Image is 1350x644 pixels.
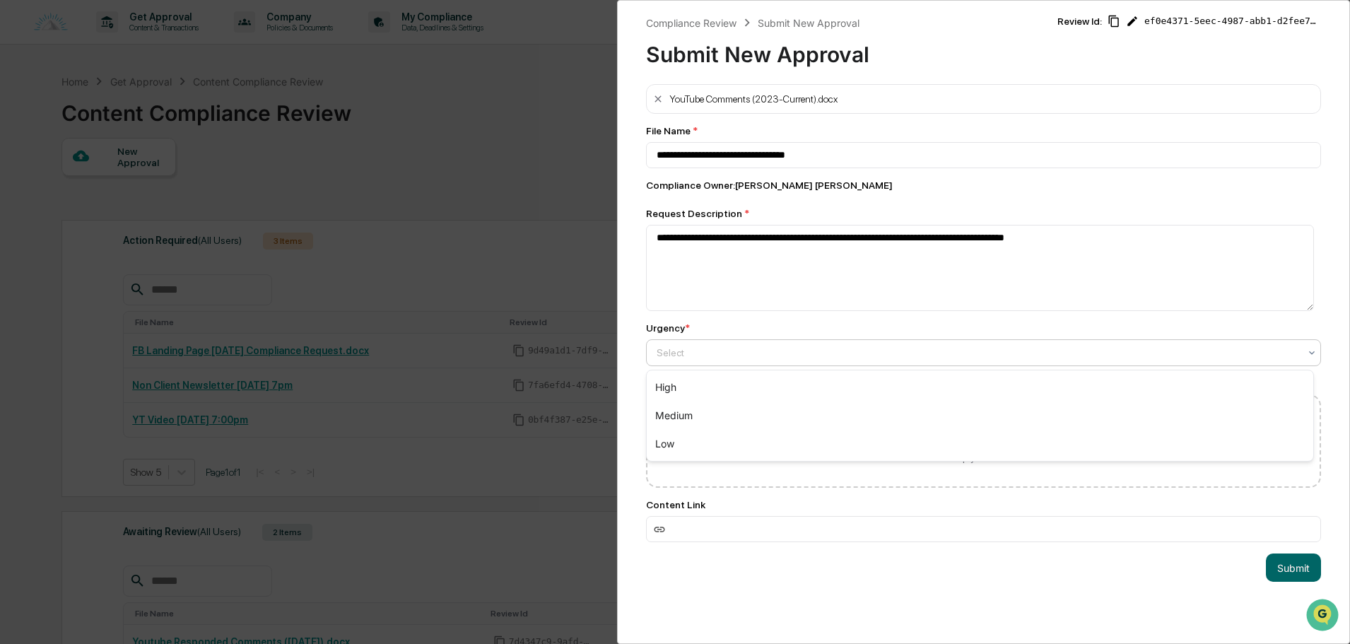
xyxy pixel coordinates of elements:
span: Review Id: [1057,16,1102,27]
button: Submit [1266,554,1321,582]
div: 🖐️ [14,252,25,264]
div: Medium [647,402,1313,430]
img: Cameron Burns [14,179,37,201]
img: 1746055101610-c473b297-6a78-478c-a979-82029cc54cd1 [28,193,40,204]
div: Compliance Review [646,17,736,29]
div: Content Link [646,499,1321,510]
div: YouTube Comments (2023-Current).docx [669,93,838,105]
img: 1746055101610-c473b297-6a78-478c-a979-82029cc54cd1 [14,108,40,134]
a: 🖐️Preclearance [8,245,97,271]
a: 🗄️Attestations [97,245,181,271]
span: Copy Id [1108,15,1120,28]
span: Edit Review ID [1126,15,1139,28]
div: Compliance Owner : [PERSON_NAME] [PERSON_NAME] [646,180,1321,191]
span: Preclearance [28,251,91,265]
span: Pylon [141,312,171,323]
div: File Name [646,125,1321,136]
div: High [647,373,1313,402]
div: 🗄️ [102,252,114,264]
button: Start new chat [240,112,257,129]
span: [PERSON_NAME] [44,192,115,204]
div: We're available if you need us! [48,122,179,134]
span: Attestations [117,251,175,265]
div: Submit New Approval [646,30,1057,67]
p: How can we help? [14,30,257,52]
span: [DATE] [125,192,154,204]
div: Start new chat [48,108,232,122]
div: 🔎 [14,279,25,291]
span: • [117,192,122,204]
div: Low [647,430,1313,458]
div: Submit New Approval [758,17,859,29]
span: ef0e4371-5eec-4987-abb1-d2fee7a40aee [1144,16,1321,27]
iframe: Open customer support [1305,597,1343,636]
button: See all [219,154,257,171]
div: Urgency [646,322,690,334]
span: Data Lookup [28,278,89,292]
a: Powered byPylon [100,312,171,323]
div: Request Description [646,208,1321,219]
a: 🔎Data Lookup [8,272,95,298]
div: Past conversations [14,157,95,168]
